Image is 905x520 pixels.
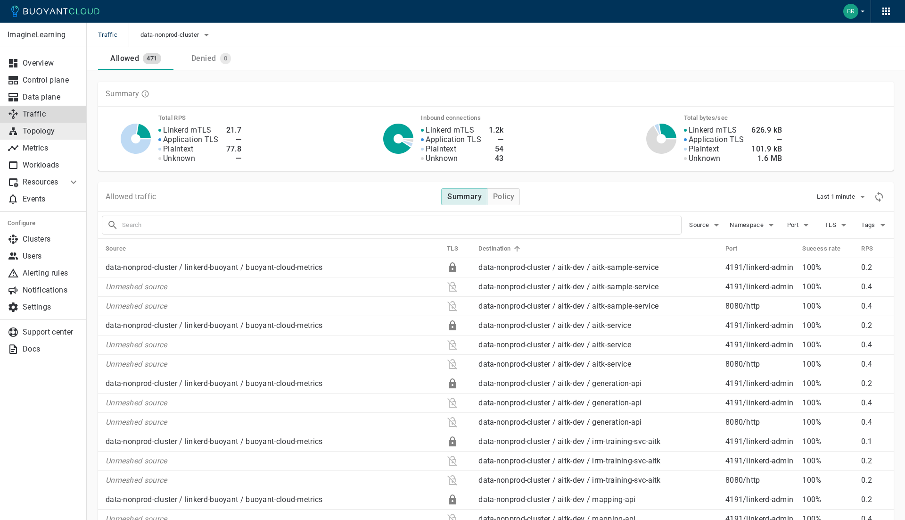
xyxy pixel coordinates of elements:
[188,50,216,63] div: Denied
[689,218,722,232] button: Source
[822,218,852,232] button: TLS
[441,188,487,205] button: Summary
[106,456,439,466] p: Unmeshed source
[784,218,814,232] button: Port
[226,126,242,135] h4: 21.7
[106,418,439,427] p: Unmeshed source
[802,321,854,330] p: 100%
[861,302,886,311] p: 0.4
[106,244,138,253] span: Source
[861,398,886,408] p: 0.4
[106,263,323,272] a: data-nonprod-cluster / linkerd-buoyant / buoyant-cloud-metrics
[8,30,79,40] p: ImagineLearning
[140,31,201,39] span: data-nonprod-cluster
[220,55,231,62] span: 0
[23,160,79,170] p: Workloads
[478,245,510,252] h5: Destination
[226,154,242,163] h4: —
[802,245,840,252] h5: Success rate
[802,398,854,408] p: 100%
[8,219,79,227] h5: Configure
[689,135,744,144] p: Application TLS
[106,89,139,99] p: Summary
[106,476,439,485] p: Unmeshed source
[689,144,719,154] p: Plaintext
[107,50,139,63] div: Allowed
[23,344,79,354] p: Docs
[689,126,737,135] p: Linkerd mTLS
[725,302,795,311] p: 8080 / http
[106,192,156,201] p: Allowed traffic
[725,437,795,446] p: 4191 / linkerd-admin
[163,135,219,144] p: Application TLS
[751,135,782,144] h4: —
[861,282,886,292] p: 0.4
[143,55,161,62] span: 471
[478,476,661,485] a: data-nonprod-cluster / aitk-dev / irm-training-svc-aitk
[825,221,838,229] span: TLS
[23,252,79,261] p: Users
[106,360,439,369] p: Unmeshed source
[725,495,795,504] p: 4191 / linkerd-admin
[106,398,439,408] p: Unmeshed source
[478,282,658,291] a: data-nonprod-cluster / aitk-dev / aitk-sample-service
[860,218,890,232] button: Tags
[478,379,642,388] a: data-nonprod-cluster / aitk-dev / generation-api
[163,144,194,154] p: Plaintext
[23,268,79,278] p: Alerting rules
[751,126,782,135] h4: 626.9 kB
[426,135,481,144] p: Application TLS
[447,245,458,252] h5: TLS
[489,126,504,135] h4: 1.2k
[447,281,458,293] div: Plaintext
[426,126,474,135] p: Linkerd mTLS
[802,263,854,272] p: 100%
[817,193,857,201] span: Last 1 minute
[447,475,458,486] div: Plaintext
[141,90,149,98] svg: TLS data is compiled from traffic seen by Linkerd proxies. RPS and TCP bytes reflect both inbound...
[802,379,854,388] p: 100%
[861,418,886,427] p: 0.4
[447,455,458,467] div: Plaintext
[802,340,854,350] p: 100%
[98,47,173,70] a: Allowed471
[861,379,886,388] p: 0.2
[487,188,520,205] button: Policy
[122,218,681,232] input: Search
[802,418,854,427] p: 100%
[802,495,854,504] p: 100%
[489,144,504,154] h4: 54
[802,437,854,446] p: 100%
[163,126,212,135] p: Linkerd mTLS
[725,245,738,252] h5: Port
[23,126,79,136] p: Topology
[751,154,782,163] h4: 1.6 MB
[861,321,886,330] p: 0.2
[23,143,79,153] p: Metrics
[817,190,868,204] button: Last 1 minute
[23,302,79,312] p: Settings
[689,221,711,229] span: Source
[23,109,79,119] p: Traffic
[447,359,458,370] div: Plaintext
[861,221,877,229] span: Tags
[106,282,439,292] p: Unmeshed source
[730,218,777,232] button: Namespace
[725,340,795,350] p: 4191 / linkerd-admin
[478,495,636,504] a: data-nonprod-cluster / aitk-dev / mapping-api
[861,263,886,272] p: 0.2
[489,135,504,144] h4: —
[106,495,323,504] a: data-nonprod-cluster / linkerd-buoyant / buoyant-cloud-metrics
[478,418,642,427] a: data-nonprod-cluster / aitk-dev / generation-api
[226,144,242,154] h4: 77.8
[725,398,795,408] p: 4191 / linkerd-admin
[725,244,750,253] span: Port
[787,221,800,229] span: Port
[447,192,482,201] h4: Summary
[493,192,514,201] h4: Policy
[426,144,456,154] p: Plaintext
[106,321,323,330] a: data-nonprod-cluster / linkerd-buoyant / buoyant-cloud-metrics
[802,282,854,292] p: 100%
[725,418,795,427] p: 8080 / http
[478,263,658,272] a: data-nonprod-cluster / aitk-dev / aitk-sample-service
